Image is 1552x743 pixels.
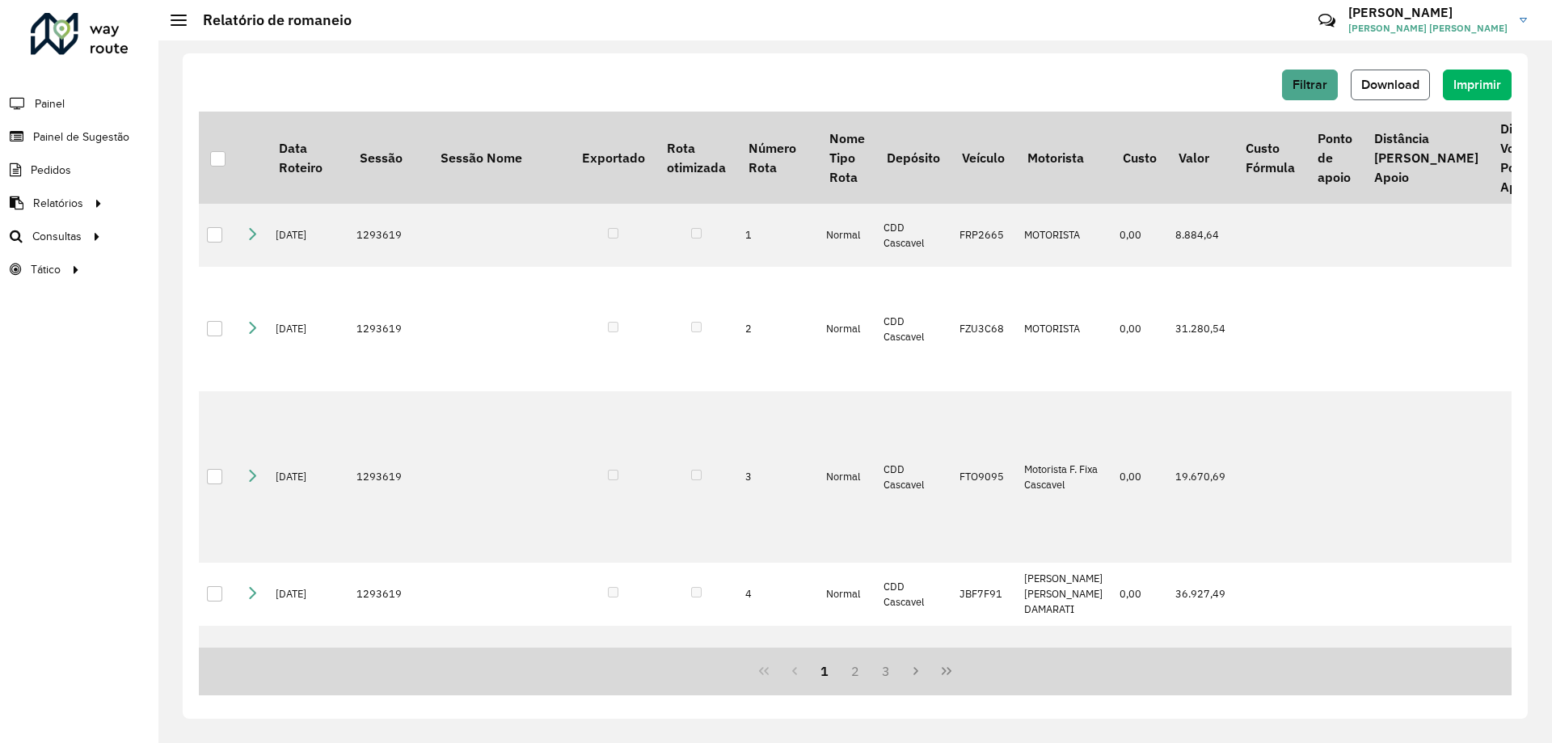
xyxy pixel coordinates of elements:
td: [DATE] [268,563,348,626]
button: 3 [871,656,901,686]
td: 1 [737,204,818,267]
span: Relatórios [33,195,83,212]
button: Imprimir [1443,70,1512,100]
th: Motorista [1016,112,1111,204]
th: Número Rota [737,112,818,204]
td: Motorista F. Fixa Cascavel [1016,391,1111,563]
td: 2 [737,267,818,391]
th: Valor [1167,112,1234,204]
td: GED3446 [951,626,1016,704]
span: Consultas [32,228,82,245]
span: Download [1361,78,1419,91]
td: CDD Cascavel [875,391,951,563]
td: 31.280,54 [1167,267,1234,391]
td: 8.884,64 [1167,204,1234,267]
span: Pedidos [31,162,71,179]
td: 1293619 [348,391,429,563]
h3: [PERSON_NAME] [1348,5,1508,20]
td: Normal [818,267,875,391]
td: CDD Cascavel [875,626,951,704]
td: 3 [737,391,818,563]
td: 0,00 [1111,204,1167,267]
button: Filtrar [1282,70,1338,100]
td: 1293619 [348,626,429,704]
td: JBF7F91 [951,563,1016,626]
th: Distância [PERSON_NAME] Apoio [1363,112,1489,204]
td: 0,00 [1111,563,1167,626]
td: 1293619 [348,267,429,391]
td: 1293619 [348,563,429,626]
span: Filtrar [1293,78,1327,91]
th: Veículo [951,112,1016,204]
td: FRP2665 [951,204,1016,267]
span: Imprimir [1453,78,1501,91]
td: 5 [737,626,818,704]
th: Sessão [348,112,429,204]
span: [PERSON_NAME] [PERSON_NAME] [1348,21,1508,36]
th: Rota otimizada [656,112,736,204]
td: MOTORISTA [1016,267,1111,391]
td: Normal [818,563,875,626]
td: [DATE] [268,391,348,563]
button: Download [1351,70,1430,100]
span: Painel de Sugestão [33,129,129,146]
td: CDD Cascavel [875,563,951,626]
th: Depósito [875,112,951,204]
th: Exportado [571,112,656,204]
td: 28.596,41 [1167,626,1234,704]
th: Custo Fórmula [1234,112,1305,204]
td: 4 [737,563,818,626]
td: MOTORISTA [1016,204,1111,267]
button: Next Page [901,656,932,686]
td: Normal [818,626,875,704]
td: Motorista F. Fixa Cascavel [1016,626,1111,704]
span: Painel [35,95,65,112]
th: Ponto de apoio [1306,112,1363,204]
button: 2 [840,656,871,686]
th: Data Roteiro [268,112,348,204]
td: FZU3C68 [951,267,1016,391]
th: Nome Tipo Rota [818,112,875,204]
td: FTO9095 [951,391,1016,563]
td: [DATE] [268,204,348,267]
td: Normal [818,204,875,267]
a: Contato Rápido [1309,3,1344,38]
td: 1293619 [348,204,429,267]
td: CDD Cascavel [875,267,951,391]
td: [DATE] [268,626,348,704]
th: Sessão Nome [429,112,571,204]
td: 19.670,69 [1167,391,1234,563]
td: [DATE] [268,267,348,391]
td: 0,00 [1111,626,1167,704]
td: Normal [818,391,875,563]
td: 36.927,49 [1167,563,1234,626]
button: Last Page [931,656,962,686]
h2: Relatório de romaneio [187,11,352,29]
th: Custo [1111,112,1167,204]
td: CDD Cascavel [875,204,951,267]
td: 0,00 [1111,267,1167,391]
td: 0,00 [1111,391,1167,563]
td: [PERSON_NAME] [PERSON_NAME] DAMARATI [1016,563,1111,626]
span: Tático [31,261,61,278]
button: 1 [809,656,840,686]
